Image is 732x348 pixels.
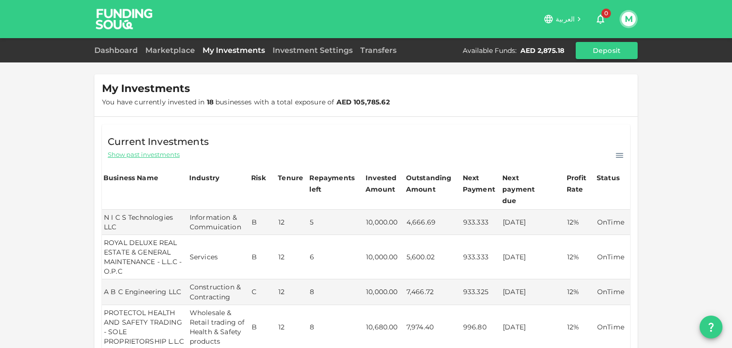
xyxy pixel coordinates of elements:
span: العربية [556,15,575,23]
button: Deposit [576,42,638,59]
div: Invested Amount [366,172,403,195]
a: Marketplace [142,46,199,55]
button: 0 [591,10,610,29]
div: Outstanding Amount [406,172,454,195]
td: A B C Engineering LLC [102,279,188,305]
div: Next Payment [463,172,499,195]
a: Investment Settings [269,46,356,55]
td: 4,666.69 [405,210,461,235]
td: OnTime [595,210,630,235]
a: My Investments [199,46,269,55]
td: 12 [276,210,308,235]
div: Profit Rate [567,172,594,195]
div: Repayments left [309,172,357,195]
div: Next payment due [502,172,550,206]
button: question [700,316,722,338]
span: Current Investments [108,134,209,149]
div: Risk [251,172,270,184]
td: Information & Commuication [188,210,250,235]
a: Dashboard [94,46,142,55]
div: Status [597,172,620,184]
td: 933.333 [461,235,501,279]
span: My Investments [102,82,190,95]
button: M [621,12,636,26]
span: You have currently invested in businesses with a total exposure of [102,98,390,106]
td: OnTime [595,279,630,305]
div: Industry [189,172,219,184]
td: B [250,235,276,279]
td: 12 [276,235,308,279]
td: 6 [308,235,364,279]
td: 10,000.00 [364,235,405,279]
td: N I C S Technologies LLC [102,210,188,235]
div: Business Name [103,172,158,184]
div: AED 2,875.18 [520,46,564,55]
td: 10,000.00 [364,279,405,305]
div: Tenure [278,172,303,184]
td: Services [188,235,250,279]
td: 8 [308,279,364,305]
td: 933.325 [461,279,501,305]
td: 12 [276,279,308,305]
td: OnTime [595,235,630,279]
td: [DATE] [501,279,565,305]
td: B [250,210,276,235]
td: 12% [565,235,595,279]
td: 933.333 [461,210,501,235]
td: Construction & Contracting [188,279,250,305]
div: Available Funds : [463,46,517,55]
td: 5 [308,210,364,235]
span: 0 [601,9,611,18]
td: 10,000.00 [364,210,405,235]
td: 7,466.72 [405,279,461,305]
strong: AED 105,785.62 [336,98,390,106]
td: C [250,279,276,305]
a: Transfers [356,46,400,55]
td: 5,600.02 [405,235,461,279]
td: ROYAL DELUXE REAL ESTATE & GENERAL MAINTENANCE - L.L.C - O.P.C [102,235,188,279]
strong: 18 [207,98,213,106]
td: 12% [565,210,595,235]
span: Show past investments [108,150,180,159]
td: [DATE] [501,210,565,235]
td: 12% [565,279,595,305]
td: [DATE] [501,235,565,279]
